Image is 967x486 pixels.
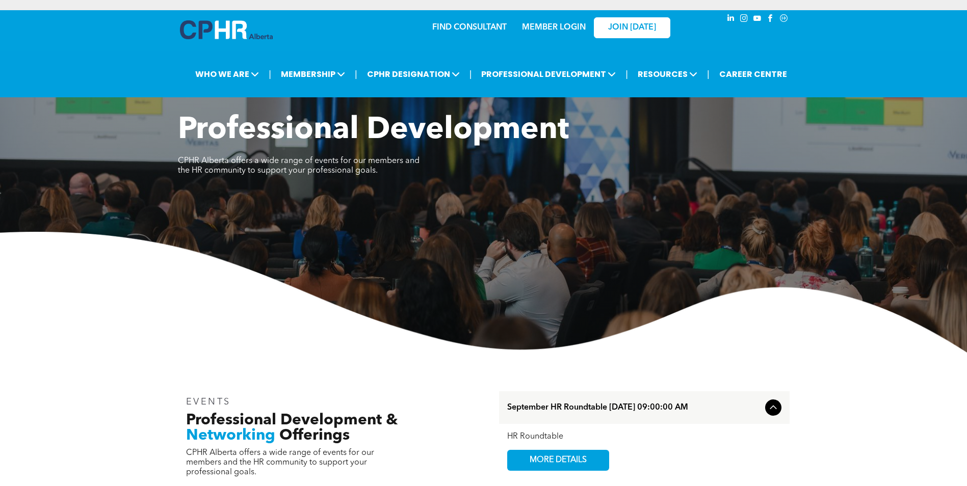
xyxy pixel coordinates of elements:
[707,64,710,85] li: |
[752,13,763,26] a: youtube
[432,23,507,32] a: FIND CONSULTANT
[507,450,609,471] a: MORE DETAILS
[608,23,656,33] span: JOIN [DATE]
[178,115,569,146] span: Professional Development
[478,65,619,84] span: PROFESSIONAL DEVELOPMENT
[186,449,374,476] span: CPHR Alberta offers a wide range of events for our members and the HR community to support your p...
[507,403,761,413] span: September HR Roundtable [DATE] 09:00:00 AM
[279,428,350,443] span: Offerings
[278,65,348,84] span: MEMBERSHIP
[186,413,398,428] span: Professional Development &
[364,65,463,84] span: CPHR DESIGNATION
[765,13,776,26] a: facebook
[507,432,781,442] div: HR Roundtable
[192,65,262,84] span: WHO WE ARE
[594,17,670,38] a: JOIN [DATE]
[625,64,628,85] li: |
[178,157,420,175] span: CPHR Alberta offers a wide range of events for our members and the HR community to support your p...
[739,13,750,26] a: instagram
[635,65,700,84] span: RESOURCES
[186,428,275,443] span: Networking
[518,450,598,470] span: MORE DETAILS
[469,64,472,85] li: |
[778,13,790,26] a: Social network
[716,65,790,84] a: CAREER CENTRE
[180,20,273,39] img: A blue and white logo for cp alberta
[269,64,271,85] li: |
[522,23,586,32] a: MEMBER LOGIN
[186,397,231,407] span: EVENTS
[725,13,737,26] a: linkedin
[355,64,357,85] li: |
